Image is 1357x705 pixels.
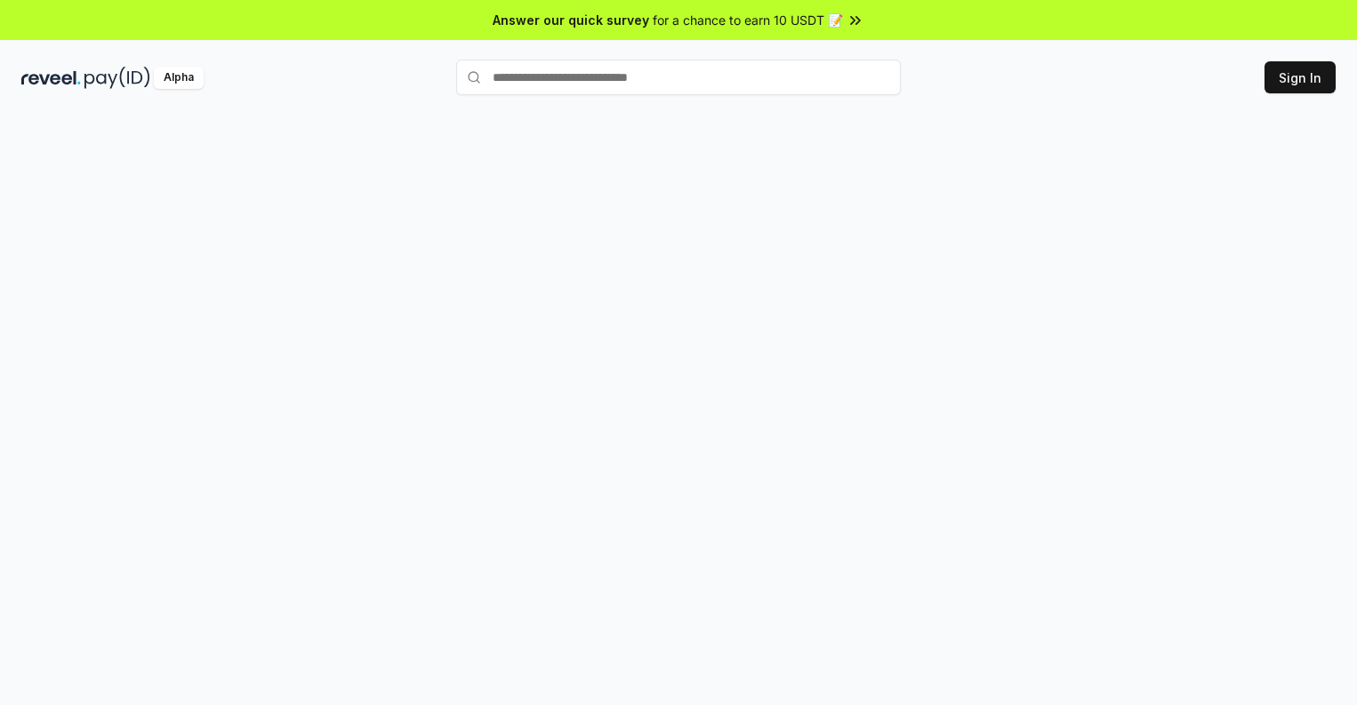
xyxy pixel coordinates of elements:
[21,67,81,89] img: reveel_dark
[154,67,204,89] div: Alpha
[84,67,150,89] img: pay_id
[653,11,843,29] span: for a chance to earn 10 USDT 📝
[1265,61,1336,93] button: Sign In
[493,11,649,29] span: Answer our quick survey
